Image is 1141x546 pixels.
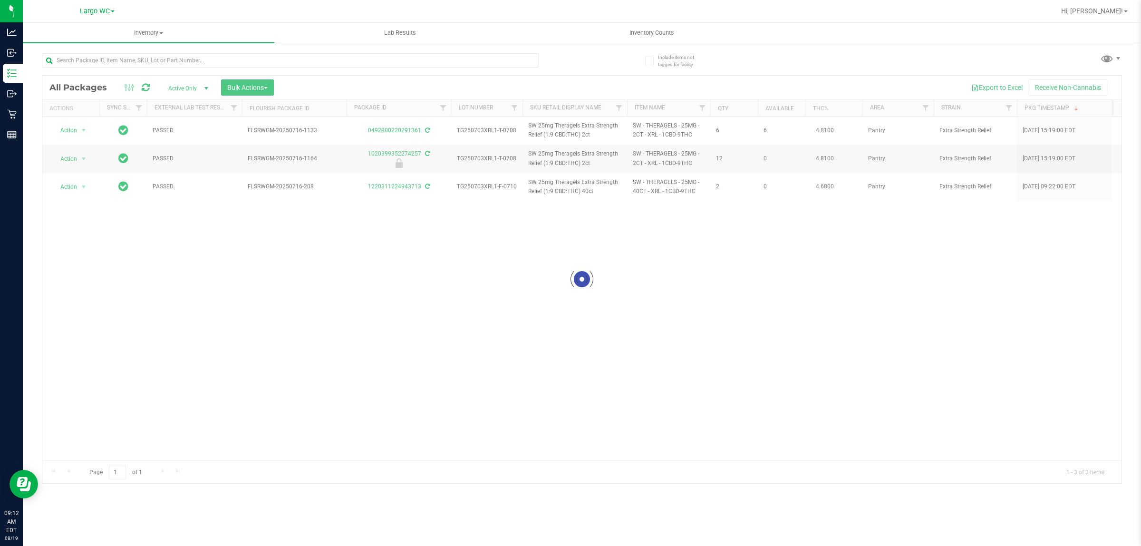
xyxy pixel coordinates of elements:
span: Largo WC [80,7,110,15]
p: 09:12 AM EDT [4,509,19,535]
inline-svg: Retail [7,109,17,119]
inline-svg: Outbound [7,89,17,98]
span: Hi, [PERSON_NAME]! [1061,7,1123,15]
a: Inventory Counts [526,23,777,43]
p: 08/19 [4,535,19,542]
inline-svg: Inventory [7,68,17,78]
iframe: Resource center [10,470,38,498]
span: Inventory [23,29,274,37]
input: Search Package ID, Item Name, SKU, Lot or Part Number... [42,53,539,68]
span: Inventory Counts [617,29,687,37]
span: Include items not tagged for facility [658,54,706,68]
inline-svg: Inbound [7,48,17,58]
a: Lab Results [274,23,526,43]
inline-svg: Analytics [7,28,17,37]
span: Lab Results [371,29,429,37]
inline-svg: Reports [7,130,17,139]
a: Inventory [23,23,274,43]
